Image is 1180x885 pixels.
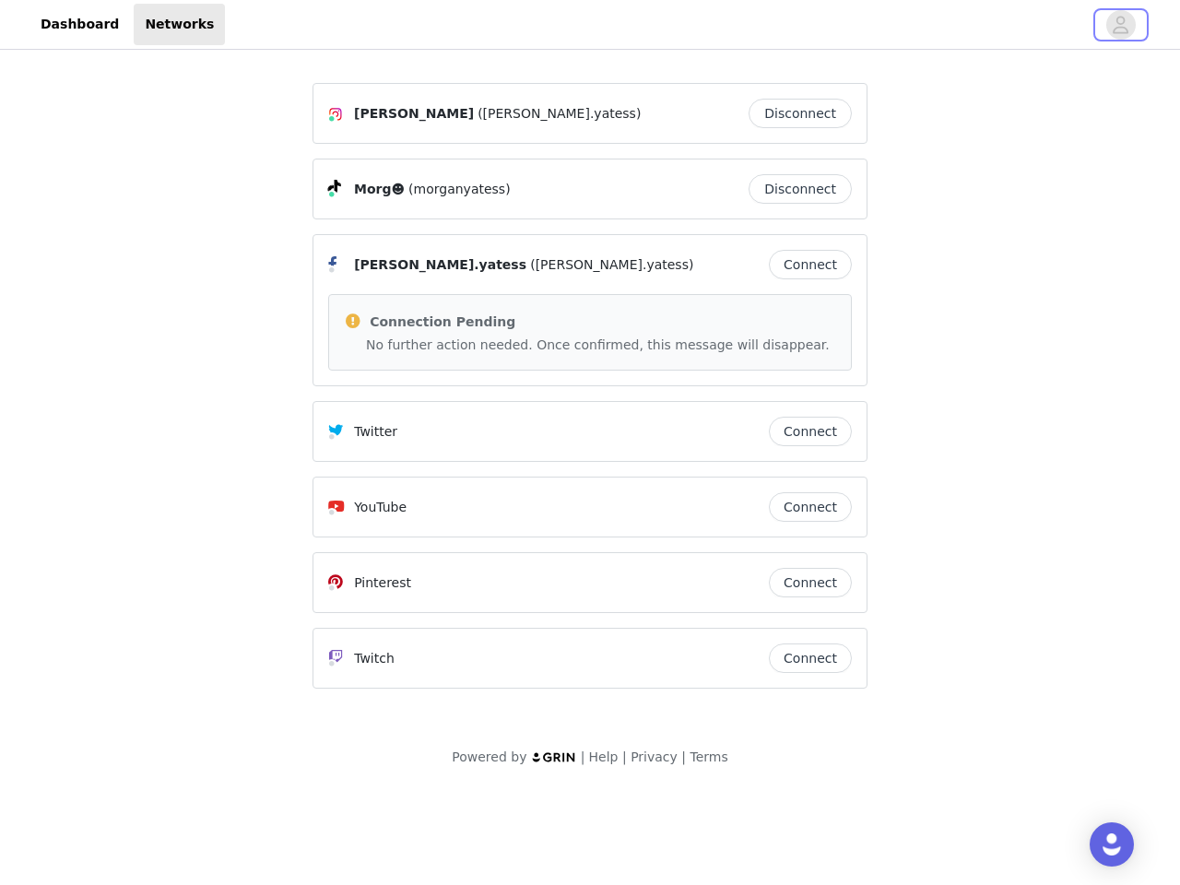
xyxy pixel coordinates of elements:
[366,336,836,355] p: No further action needed. Once confirmed, this message will disappear.
[622,749,627,764] span: |
[681,749,686,764] span: |
[328,107,343,122] img: Instagram Icon
[370,314,515,329] span: Connection Pending
[354,180,405,199] span: Morg☻
[769,492,852,522] button: Connect
[478,104,641,124] span: ([PERSON_NAME].yatess)
[769,643,852,673] button: Connect
[134,4,225,45] a: Networks
[690,749,727,764] a: Terms
[354,422,397,442] p: Twitter
[354,498,407,517] p: YouTube
[1112,10,1129,40] div: avatar
[749,174,852,204] button: Disconnect
[354,649,395,668] p: Twitch
[530,255,693,275] span: ([PERSON_NAME].yatess)
[29,4,130,45] a: Dashboard
[354,573,411,593] p: Pinterest
[354,255,526,275] span: [PERSON_NAME].yatess
[631,749,678,764] a: Privacy
[749,99,852,128] button: Disconnect
[769,250,852,279] button: Connect
[1090,822,1134,867] div: Open Intercom Messenger
[589,749,619,764] a: Help
[531,751,577,763] img: logo
[769,417,852,446] button: Connect
[408,180,511,199] span: (morganyatess)
[769,568,852,597] button: Connect
[581,749,585,764] span: |
[452,749,526,764] span: Powered by
[354,104,474,124] span: [PERSON_NAME]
